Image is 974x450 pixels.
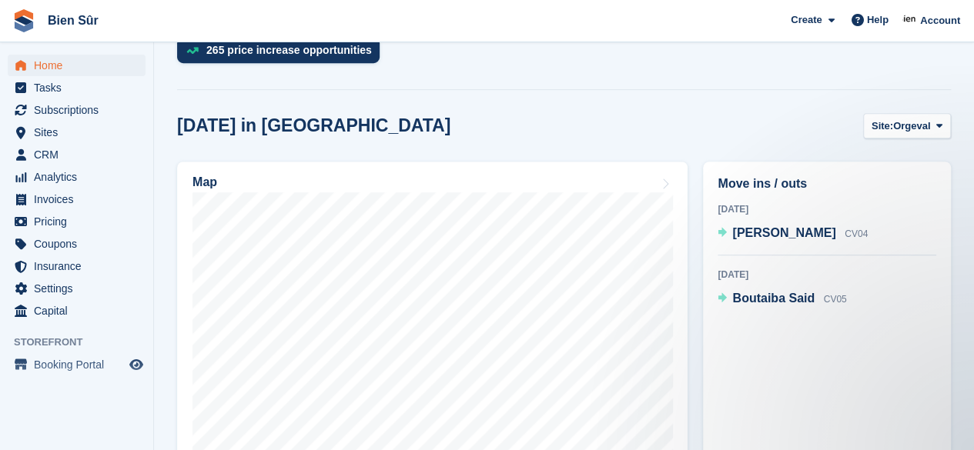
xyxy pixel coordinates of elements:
span: Help [867,12,889,28]
img: price_increase_opportunities-93ffe204e8149a01c8c9dc8f82e8f89637d9d84a8eef4429ea346261dce0b2c0.svg [186,47,199,54]
a: menu [8,99,146,121]
span: Home [34,55,126,76]
span: Tasks [34,77,126,98]
a: menu [8,300,146,322]
h2: Move ins / outs [718,175,936,193]
a: 265 price increase opportunities [177,37,387,71]
a: menu [8,278,146,299]
span: Booking Portal [34,354,126,375]
span: Invoices [34,188,126,210]
span: [PERSON_NAME] [732,226,835,239]
span: Account [920,13,960,28]
img: Asmaa Habri [902,12,918,28]
a: menu [8,122,146,143]
span: Pricing [34,211,126,232]
span: Coupons [34,233,126,255]
button: Site: Orgeval [863,113,951,138]
span: Site: [872,118,893,134]
a: menu [8,354,146,375]
span: CV05 [823,294,846,305]
div: [DATE] [718,268,936,282]
a: [PERSON_NAME] CV04 [718,224,868,244]
a: menu [8,77,146,98]
a: Boutaiba Said CV05 [718,289,846,309]
h2: [DATE] in [GEOGRAPHIC_DATA] [177,115,450,136]
span: Boutaiba Said [732,292,815,305]
a: Bien Sûr [42,8,105,33]
a: menu [8,233,146,255]
a: menu [8,166,146,188]
a: menu [8,211,146,232]
span: CRM [34,144,126,165]
h2: Map [192,175,217,189]
span: Sites [34,122,126,143]
a: Preview store [127,355,146,374]
img: stora-icon-8386f47178a22dfd0bd8f6a31ec36ba5ce8667c1dd55bd0f319d3a0aa187defe.svg [12,9,35,32]
span: Orgeval [893,118,930,134]
a: menu [8,55,146,76]
div: 265 price increase opportunities [206,44,372,56]
div: [DATE] [718,202,936,216]
span: Insurance [34,255,126,277]
span: CV04 [845,228,868,239]
span: Analytics [34,166,126,188]
a: menu [8,144,146,165]
span: Subscriptions [34,99,126,121]
span: Create [791,12,822,28]
span: Settings [34,278,126,299]
a: menu [8,188,146,210]
span: Capital [34,300,126,322]
a: menu [8,255,146,277]
span: Storefront [14,335,153,350]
